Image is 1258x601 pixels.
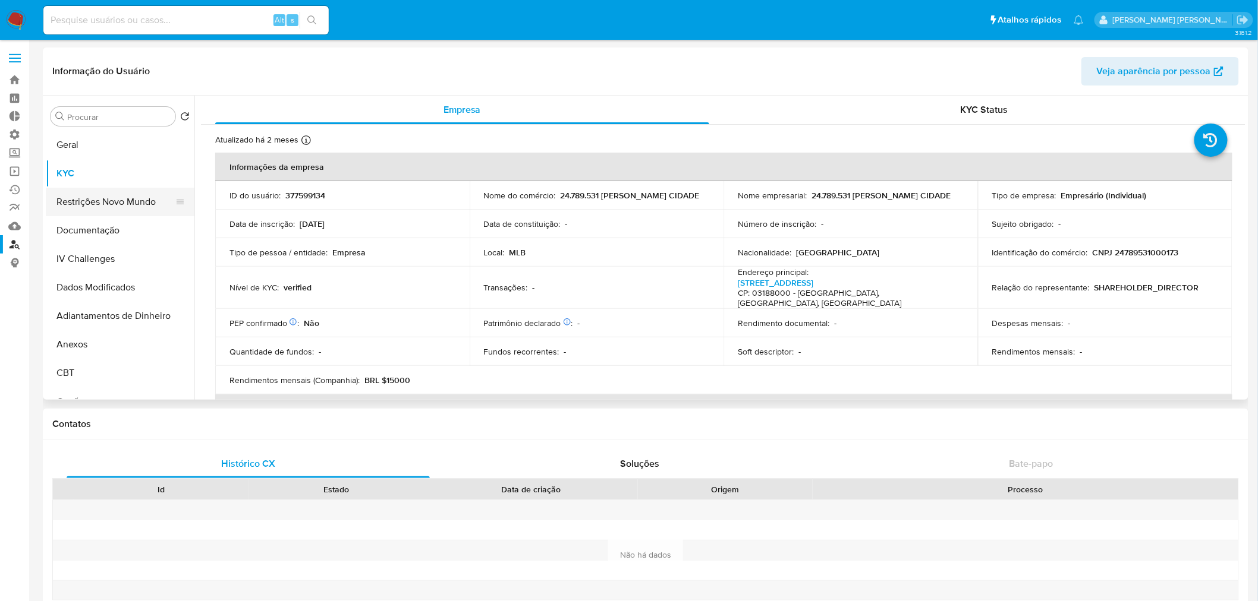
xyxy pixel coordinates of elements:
[738,277,813,289] a: [STREET_ADDRESS]
[992,282,1090,293] p: Relação do representante :
[1074,15,1084,25] a: Notificações
[1095,282,1199,293] p: SHAREHOLDER_DIRECTOR
[229,346,314,357] p: Quantidade de fundos :
[834,318,836,328] p: -
[646,483,804,495] div: Origem
[484,346,559,357] p: Fundos recorrentes :
[46,245,194,273] button: IV Challenges
[738,346,794,357] p: Soft descriptor :
[738,219,816,229] p: Número de inscrição :
[215,394,1232,423] th: Detalhes de contato
[484,318,573,328] p: Patrimônio declarado :
[46,216,194,245] button: Documentação
[284,282,312,293] p: verified
[484,190,556,201] p: Nome do comércio :
[46,359,194,387] button: CBT
[578,318,580,328] p: -
[319,346,321,357] p: -
[43,12,329,28] input: Pesquise usuários ou casos...
[821,483,1230,495] div: Processo
[229,219,295,229] p: Data de inscrição :
[291,14,294,26] span: s
[1080,346,1083,357] p: -
[533,282,535,293] p: -
[510,247,526,258] p: MLB
[300,219,325,229] p: [DATE]
[1061,190,1147,201] p: Empresário (Individual)
[1237,14,1249,26] a: Sair
[52,418,1239,430] h1: Contatos
[738,247,791,258] p: Nacionalidade :
[998,14,1062,26] span: Atalhos rápidos
[82,483,240,495] div: Id
[484,282,528,293] p: Transações :
[1097,57,1211,86] span: Veja aparência por pessoa
[215,153,1232,181] th: Informações da empresa
[484,247,505,258] p: Local :
[46,188,185,216] button: Restrições Novo Mundo
[1059,219,1061,229] p: -
[821,219,823,229] p: -
[229,318,299,328] p: PEP confirmado :
[798,346,801,357] p: -
[1009,457,1053,470] span: Bate-papo
[67,112,171,122] input: Procurar
[1081,57,1239,86] button: Veja aparência por pessoa
[1093,247,1179,258] p: CNPJ 24789531000173
[285,190,325,201] p: 377599134
[992,219,1054,229] p: Sujeito obrigado :
[257,483,415,495] div: Estado
[215,134,298,145] p: Atualizado há 2 meses
[738,267,809,277] p: Endereço principal :
[1068,318,1071,328] p: -
[432,483,630,495] div: Data de criação
[229,247,328,258] p: Tipo de pessoa / entidade :
[229,375,360,385] p: Rendimentos mensais (Companhia) :
[796,247,879,258] p: [GEOGRAPHIC_DATA]
[229,190,281,201] p: ID do usuário :
[738,288,959,309] h4: CP: 03188000 - [GEOGRAPHIC_DATA], [GEOGRAPHIC_DATA], [GEOGRAPHIC_DATA]
[620,457,659,470] span: Soluções
[332,247,366,258] p: Empresa
[46,273,194,302] button: Dados Modificados
[738,190,807,201] p: Nome empresarial :
[484,219,561,229] p: Data de constituição :
[46,131,194,159] button: Geral
[738,318,829,328] p: Rendimento documental :
[275,14,284,26] span: Alt
[961,103,1008,116] span: KYC Status
[300,12,324,29] button: search-icon
[364,375,410,385] p: BRL $15000
[565,219,568,229] p: -
[229,282,279,293] p: Nível de KYC :
[561,190,700,201] p: 24.789.531 [PERSON_NAME] CIDADE
[221,457,275,470] span: Histórico CX
[992,346,1075,357] p: Rendimentos mensais :
[1113,14,1233,26] p: sabrina.lima@mercadopago.com.br
[46,387,194,416] button: Cartões
[304,318,319,328] p: Não
[992,190,1056,201] p: Tipo de empresa :
[564,346,567,357] p: -
[992,318,1064,328] p: Despesas mensais :
[46,302,194,330] button: Adiantamentos de Dinheiro
[180,112,190,125] button: Retornar ao pedido padrão
[46,330,194,359] button: Anexos
[812,190,951,201] p: 24.789.531 [PERSON_NAME] CIDADE
[52,65,150,77] h1: Informação do Usuário
[55,112,65,121] button: Procurar
[444,103,481,116] span: Empresa
[992,247,1088,258] p: Identificação do comércio :
[46,159,194,188] button: KYC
